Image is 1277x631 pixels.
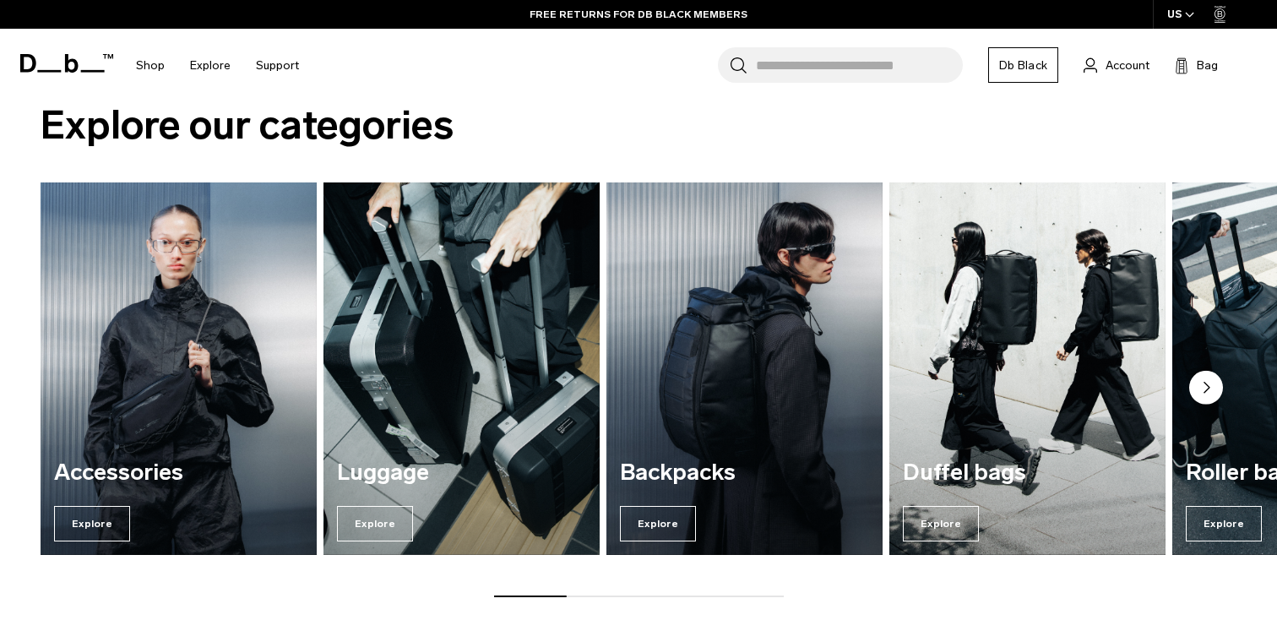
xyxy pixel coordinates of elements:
span: Explore [903,506,979,541]
a: Backpacks Explore [606,182,883,556]
span: Account [1106,57,1149,74]
h3: Duffel bags [903,460,1152,486]
a: Db Black [988,47,1058,83]
button: Bag [1175,55,1218,75]
span: Explore [337,506,413,541]
span: Explore [54,506,130,541]
h2: Explore our categories [41,95,1236,155]
a: Luggage Explore [323,182,600,556]
span: Bag [1197,57,1218,74]
a: Account [1084,55,1149,75]
h3: Accessories [54,460,303,486]
a: Explore [190,35,231,95]
h3: Backpacks [620,460,869,486]
a: FREE RETURNS FOR DB BLACK MEMBERS [530,7,747,22]
a: Support [256,35,299,95]
a: Accessories Explore [41,182,317,556]
a: Shop [136,35,165,95]
nav: Main Navigation [123,29,312,102]
div: 1 / 7 [41,182,317,556]
div: 3 / 7 [606,182,883,556]
h3: Luggage [337,460,586,486]
a: Duffel bags Explore [889,182,1166,556]
span: Explore [620,506,696,541]
span: Explore [1186,506,1262,541]
div: 4 / 7 [889,182,1166,556]
div: 2 / 7 [323,182,600,556]
button: Next slide [1189,371,1223,408]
